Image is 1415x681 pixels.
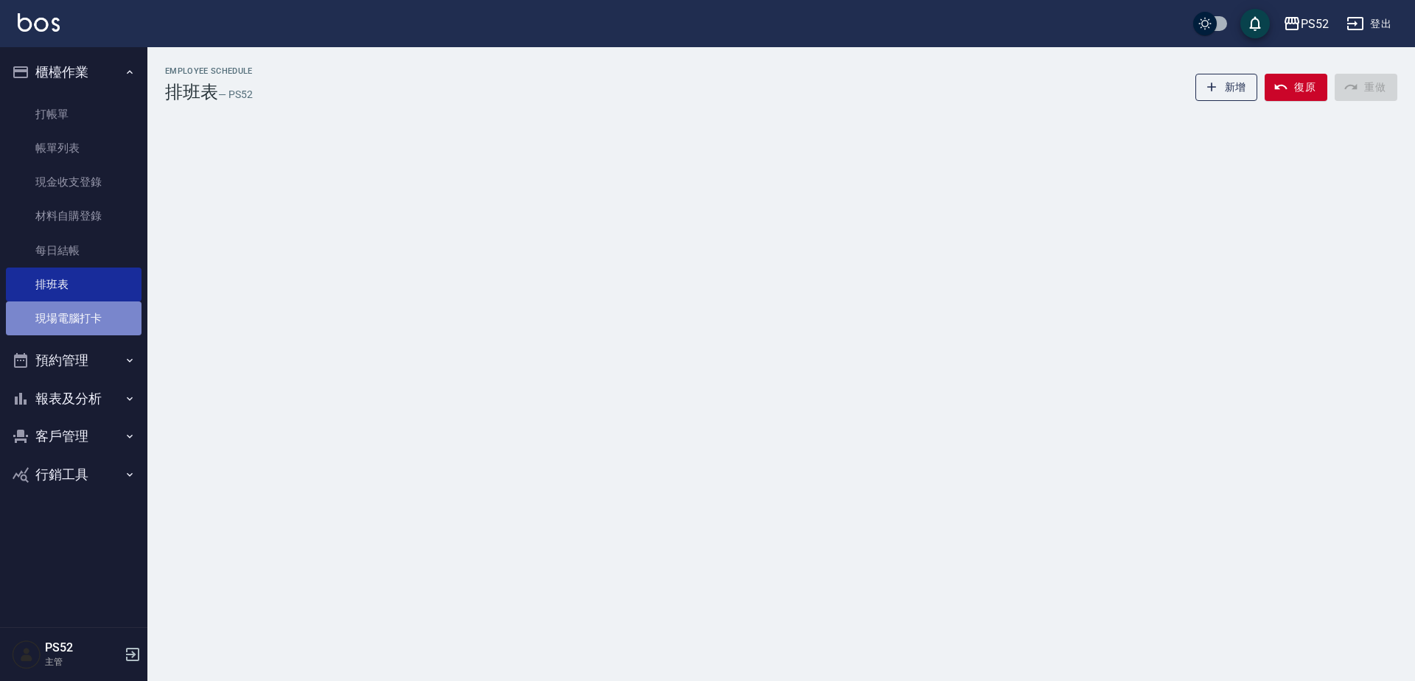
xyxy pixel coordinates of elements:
button: 櫃檯作業 [6,53,141,91]
a: 現金收支登錄 [6,165,141,199]
a: 排班表 [6,268,141,301]
a: 帳單列表 [6,131,141,165]
img: Logo [18,13,60,32]
h3: 排班表 [165,82,218,102]
h5: PS52 [45,640,120,655]
h2: Employee Schedule [165,66,253,76]
a: 打帳單 [6,97,141,131]
button: PS52 [1277,9,1335,39]
a: 每日結帳 [6,234,141,268]
a: 材料自購登錄 [6,199,141,233]
button: 復原 [1265,74,1327,101]
button: save [1240,9,1270,38]
h6: — PS52 [218,87,253,102]
div: PS52 [1301,15,1329,33]
p: 主管 [45,655,120,668]
button: 行銷工具 [6,455,141,494]
button: 登出 [1341,10,1397,38]
button: 報表及分析 [6,380,141,418]
img: Person [12,640,41,669]
button: 新增 [1195,74,1258,101]
button: 預約管理 [6,341,141,380]
button: 客戶管理 [6,417,141,455]
a: 現場電腦打卡 [6,301,141,335]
